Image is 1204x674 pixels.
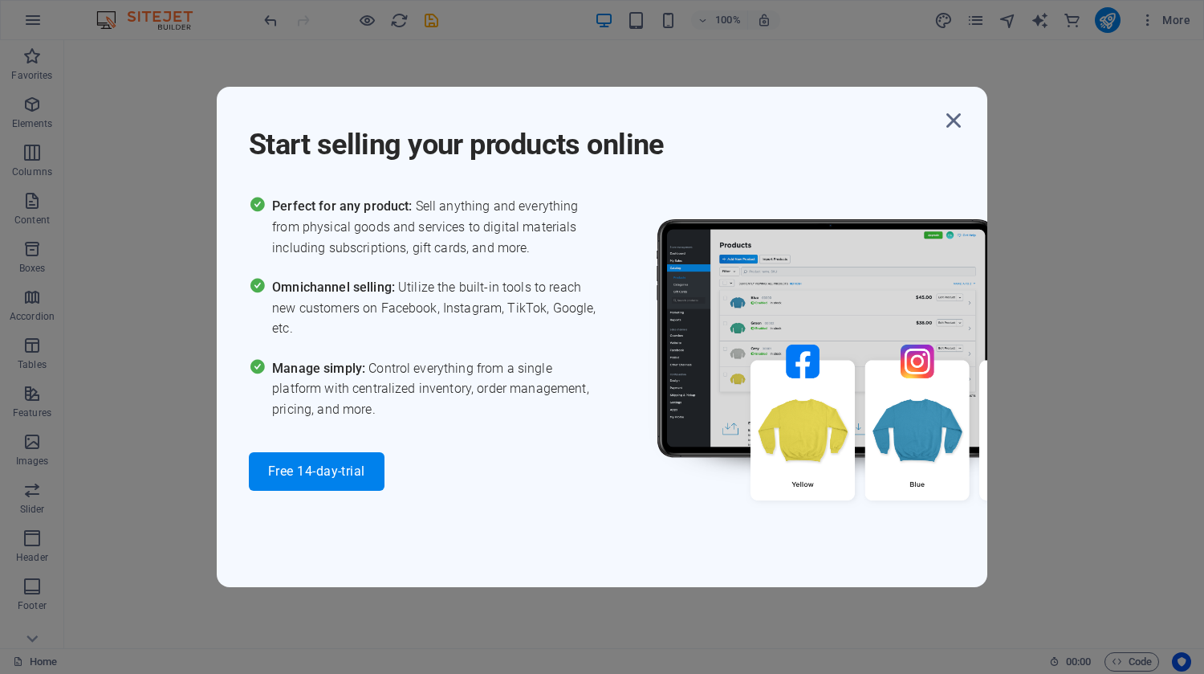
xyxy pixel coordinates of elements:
button: Free 14-day-trial [249,452,384,491]
span: Free 14-day-trial [268,465,365,478]
span: Omnichannel selling: [272,280,398,295]
span: Control everything from a single platform with centralized inventory, order management, pricing, ... [272,358,602,420]
span: Manage simply: [272,361,368,376]
h1: Start selling your products online [249,106,939,164]
span: Perfect for any product: [272,198,415,214]
span: Utilize the built-in tools to reach new customers on Facebook, Instagram, TikTok, Google, etc. [272,277,602,339]
span: Sell anything and everything from physical goods and services to digital materials including subs... [272,196,602,258]
img: promo_image.png [630,196,1112,547]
